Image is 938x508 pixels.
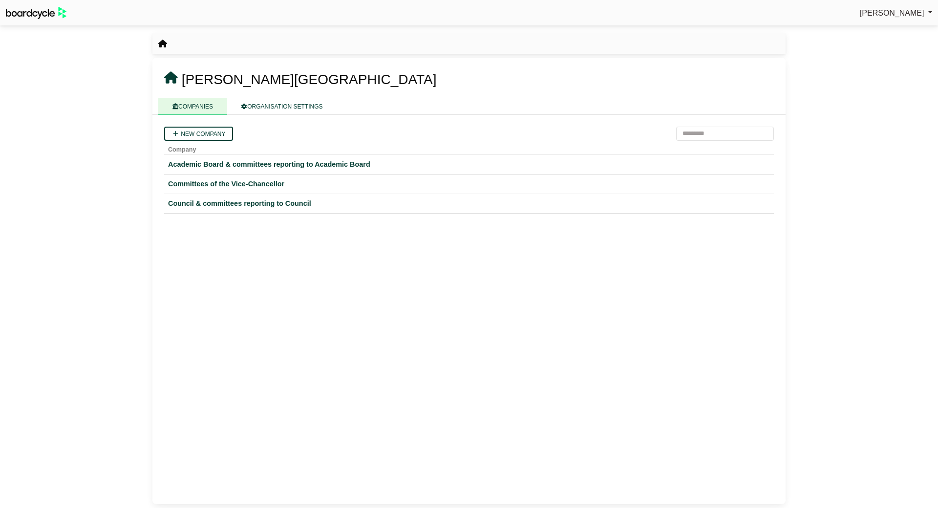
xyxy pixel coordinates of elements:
[168,159,770,170] a: Academic Board & committees reporting to Academic Board
[227,98,337,115] a: ORGANISATION SETTINGS
[6,7,66,19] img: BoardcycleBlackGreen-aaafeed430059cb809a45853b8cf6d952af9d84e6e89e1f1685b34bfd5cb7d64.svg
[182,72,437,87] span: [PERSON_NAME][GEOGRAPHIC_DATA]
[168,198,770,209] a: Council & committees reporting to Council
[860,9,924,17] span: [PERSON_NAME]
[158,98,227,115] a: COMPANIES
[164,127,233,141] a: New company
[168,178,770,190] a: Committees of the Vice-Chancellor
[158,38,167,50] nav: breadcrumb
[164,141,774,155] th: Company
[860,7,932,20] a: [PERSON_NAME]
